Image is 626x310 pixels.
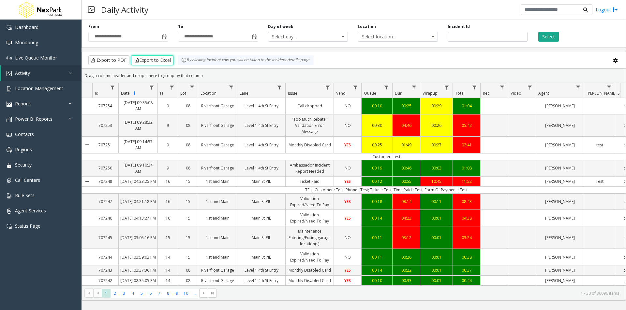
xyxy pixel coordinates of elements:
[237,233,285,242] a: Main St PIL
[168,83,176,92] a: H Filter Menu
[119,233,157,242] a: [DATE] 03:05:16 PM
[181,58,186,63] img: infoIcon.svg
[394,277,418,284] div: 00:33
[137,289,146,298] span: Page 5
[358,24,376,30] label: Location
[334,140,361,150] a: YES
[536,276,584,285] a: [PERSON_NAME]
[131,55,174,65] button: Export to Excel
[393,140,420,150] a: 01:49
[536,265,584,275] a: [PERSON_NAME]
[178,252,198,262] a: 15
[394,215,418,221] div: 04:23
[422,122,451,128] div: 00:26
[108,83,117,92] a: Id Filter Menu
[455,165,479,171] div: 01:08
[237,252,285,262] a: Main St PIL
[363,142,391,148] div: 00:25
[119,177,157,186] a: [DATE] 04:33:25 PM
[596,6,618,13] a: Logout
[363,122,391,128] div: 00:30
[362,163,392,173] a: 00:19
[344,142,351,148] span: YES
[394,165,418,171] div: 00:46
[584,140,615,150] a: test
[420,252,453,262] a: 00:01
[15,162,32,168] span: Security
[334,213,361,223] a: YES
[190,289,199,298] span: Page 11
[574,83,583,92] a: Agent Filter Menu
[394,122,418,128] div: 04:46
[7,101,12,107] img: 'icon'
[455,90,465,96] span: Total
[237,163,285,173] a: Level 1 4th St Entry
[158,213,178,223] a: 16
[237,140,285,150] a: Level 1 4th St Entry
[364,90,376,96] span: Queue
[334,233,361,242] a: NO
[420,213,453,223] a: 00:01
[237,265,285,275] a: Level 1 4th St Entry
[7,86,12,91] img: 'icon'
[158,265,178,275] a: 14
[178,121,198,130] a: 08
[88,55,129,65] button: Export to PDF
[526,83,534,92] a: Video Filter Menu
[178,55,314,65] div: By clicking Incident row you will be taken to the incident details page.
[158,233,178,242] a: 15
[511,90,521,96] span: Video
[420,121,453,130] a: 00:26
[393,177,420,186] a: 00:55
[288,90,297,96] span: Issue
[119,197,157,206] a: [DATE] 04:21:18 PM
[201,90,216,96] span: Location
[536,121,584,130] a: [PERSON_NAME]
[362,265,392,275] a: 00:14
[102,289,111,298] span: Page 1
[394,178,418,184] div: 00:55
[121,90,130,96] span: Date
[158,197,178,206] a: 16
[88,24,99,30] label: From
[422,165,451,171] div: 00:03
[178,265,198,275] a: 08
[182,289,190,298] span: Page 10
[363,178,391,184] div: 00:12
[198,121,237,130] a: Riverfront Garage
[393,101,420,111] a: 00:25
[227,83,236,92] a: Location Filter Menu
[362,276,392,285] a: 00:10
[453,197,480,206] a: 08:43
[119,98,157,114] a: [DATE] 09:35:08 AM
[15,116,52,122] span: Power BI Reports
[237,177,285,186] a: Main St PIL
[92,276,118,285] a: 707242
[92,213,118,223] a: 707246
[362,213,392,223] a: 00:14
[362,140,392,150] a: 00:25
[536,252,584,262] a: [PERSON_NAME]
[393,233,420,242] a: 03:12
[363,198,391,205] div: 00:18
[161,32,168,41] span: Toggle popup
[453,265,480,275] a: 00:37
[198,101,237,111] a: Riverfront Garage
[82,70,626,81] div: Drag a column header and drop it here to group by that column
[82,83,626,286] div: Data table
[536,101,584,111] a: [PERSON_NAME]
[363,215,391,221] div: 00:14
[240,90,248,96] span: Lane
[199,289,208,298] span: Go to the next page
[15,24,38,30] span: Dashboard
[158,177,178,186] a: 16
[155,289,164,298] span: Page 7
[422,198,451,205] div: 00:11
[128,289,137,298] span: Page 4
[158,276,178,285] a: 14
[286,160,334,176] a: Ambassador Incident Report Needed
[7,117,12,122] img: 'icon'
[178,233,198,242] a: 15
[158,252,178,262] a: 14
[15,101,32,107] span: Reports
